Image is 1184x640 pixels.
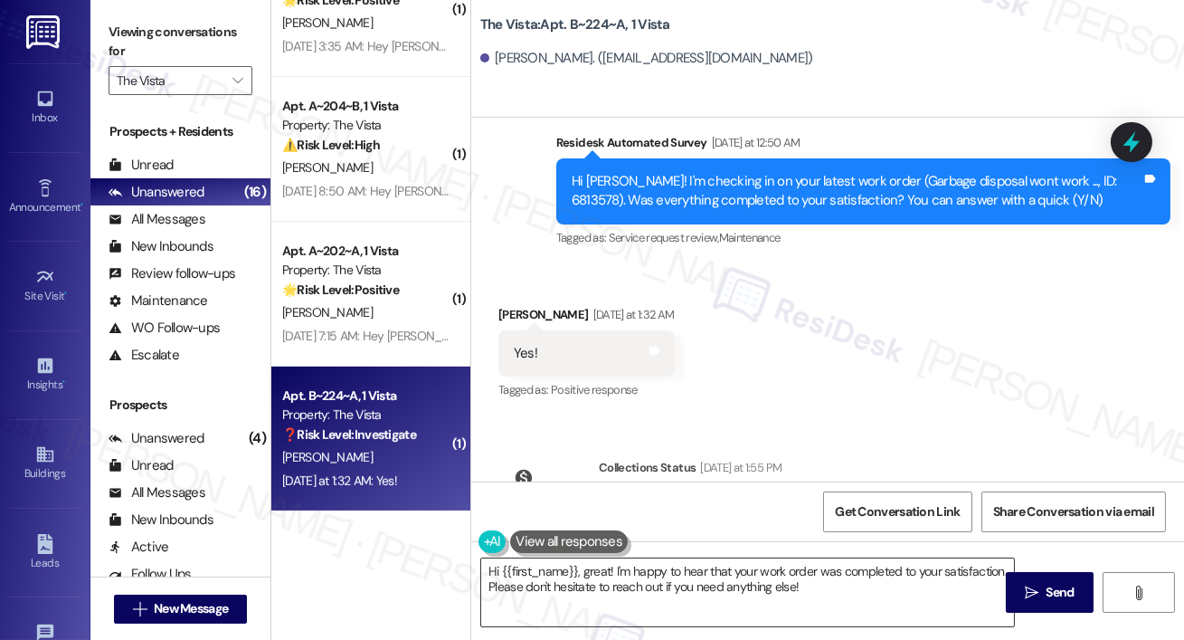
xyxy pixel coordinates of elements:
b: The Vista: Apt. B~224~A, 1 Vista [480,15,670,34]
div: Yes! [514,344,537,363]
div: Tagged as: [498,377,675,403]
div: Hi [PERSON_NAME]! I'm checking in on your latest work order (Garbage disposal wont work ..., ID: ... [572,172,1141,211]
span: Get Conversation Link [835,502,960,521]
div: All Messages [109,210,205,229]
span: Maintenance [719,230,781,245]
button: Share Conversation via email [981,492,1166,532]
div: [DATE] 8:50 AM: Hey [PERSON_NAME], we appreciate your text! We'll be back at 11AM to help you out... [282,183,1085,199]
div: Unanswered [109,183,204,202]
i:  [232,73,242,88]
div: Apt. A~204~B, 1 Vista [282,97,450,116]
div: [PERSON_NAME]. ([EMAIL_ADDRESS][DOMAIN_NAME]) [480,49,813,68]
div: New Inbounds [109,237,213,256]
div: WO Follow-ups [109,319,220,338]
i:  [133,602,147,616]
span: [PERSON_NAME] [282,14,373,31]
div: [DATE] at 1:55 PM [696,458,781,477]
button: Get Conversation Link [823,492,971,532]
button: New Message [114,595,248,624]
span: Send [1047,583,1075,602]
i:  [1132,586,1145,600]
div: Review follow-ups [109,264,235,283]
div: Unread [109,456,174,475]
span: Service request review , [609,230,719,245]
div: Tagged as: [556,224,1170,251]
div: Prospects + Residents [90,122,270,141]
label: Viewing conversations for [109,18,252,66]
div: Property: The Vista [282,406,450,425]
div: [DATE] at 1:32 AM [589,305,675,324]
span: Share Conversation via email [993,502,1154,521]
div: Residesk Automated Survey [556,133,1170,158]
img: ResiDesk Logo [26,15,63,49]
div: [DATE] at 1:32 AM: Yes! [282,473,397,489]
span: • [65,287,68,300]
div: Unanswered [109,429,204,448]
div: [DATE] 3:35 AM: Hey [PERSON_NAME], we appreciate your text! We'll be back at 11AM to help you out... [282,38,1083,54]
div: Collections Status [599,458,696,477]
span: Positive response [551,382,638,397]
a: Buildings [9,439,81,488]
a: Insights • [9,350,81,399]
a: Site Visit • [9,262,81,310]
span: [PERSON_NAME] [282,449,373,465]
div: Property: The Vista [282,116,450,135]
div: Follow Ups [109,565,192,584]
a: Inbox [9,83,81,132]
div: Apt. A~202~A, 1 Vista [282,242,450,261]
textarea: Hi {{first_name}}, great! I'm happy to hear that your work order was completed to your satisfacti... [481,559,1014,626]
div: (4) [244,425,270,453]
span: • [81,198,83,211]
strong: ⚠️ Risk Level: High [282,137,380,153]
div: [PERSON_NAME] [498,305,675,330]
div: All Messages [109,483,205,502]
div: [DATE] at 12:50 AM [707,133,800,152]
div: Active [109,538,169,557]
i:  [1025,586,1038,600]
div: Apt. B~224~A, 1 Vista [282,387,450,406]
strong: ❓ Risk Level: Investigate [282,426,416,443]
span: [PERSON_NAME] [282,304,373,320]
span: New Message [154,599,228,618]
div: Prospects [90,396,270,415]
div: (16) [240,178,270,206]
input: All communities [117,66,223,95]
a: Leads [9,529,81,578]
div: [DATE] 7:15 AM: Hey [PERSON_NAME], we appreciate your text! We'll be back at 11AM to help you out... [282,328,1078,344]
div: Maintenance [109,291,208,310]
span: [PERSON_NAME] [282,159,373,176]
span: • [62,376,65,388]
button: Send [1006,572,1094,613]
div: New Inbounds [109,511,213,530]
strong: 🌟 Risk Level: Positive [282,282,399,298]
div: Unread [109,156,174,175]
div: Escalate [109,346,179,365]
div: Property: The Vista [282,261,450,280]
